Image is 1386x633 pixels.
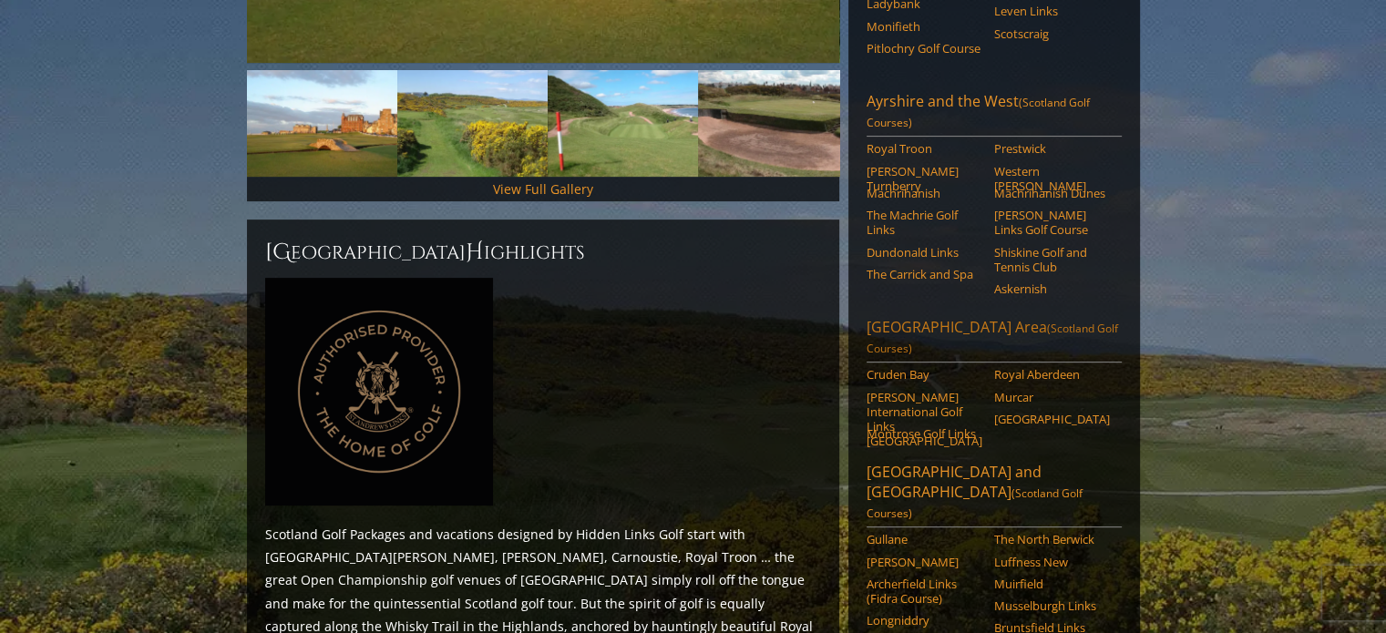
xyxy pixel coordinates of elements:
[867,41,982,56] a: Pitlochry Golf Course
[994,555,1110,569] a: Luffness New
[493,180,593,198] a: View Full Gallery
[994,598,1110,613] a: Musselburgh Links
[994,281,1110,296] a: Askernish
[994,412,1110,426] a: [GEOGRAPHIC_DATA]
[867,555,982,569] a: [PERSON_NAME]
[867,91,1122,137] a: Ayrshire and the West(Scotland Golf Courses)
[867,267,982,281] a: The Carrick and Spa
[994,186,1110,200] a: Machrihanish Dunes
[867,321,1118,356] span: (Scotland Golf Courses)
[867,485,1083,521] span: (Scotland Golf Courses)
[867,577,982,607] a: Archerfield Links (Fidra Course)
[867,95,1090,130] span: (Scotland Golf Courses)
[867,426,982,441] a: Montrose Golf Links
[994,245,1110,275] a: Shiskine Golf and Tennis Club
[994,4,1110,18] a: Leven Links
[867,141,982,156] a: Royal Troon
[867,317,1122,362] a: [GEOGRAPHIC_DATA] Area(Scotland Golf Courses)
[867,245,982,260] a: Dundonald Links
[867,462,1122,527] a: [GEOGRAPHIC_DATA] and [GEOGRAPHIC_DATA](Scotland Golf Courses)
[867,367,982,382] a: Cruden Bay
[867,164,982,194] a: [PERSON_NAME] Turnberry
[994,532,1110,546] a: The North Berwick
[994,208,1110,238] a: [PERSON_NAME] Links Golf Course
[994,367,1110,382] a: Royal Aberdeen
[994,577,1110,591] a: Muirfield
[994,390,1110,404] a: Murcar
[867,613,982,628] a: Longniddry
[867,532,982,546] a: Gullane
[867,19,982,34] a: Monifieth
[867,186,982,200] a: Machrihanish
[994,141,1110,156] a: Prestwick
[867,208,982,238] a: The Machrie Golf Links
[867,390,982,449] a: [PERSON_NAME] International Golf Links [GEOGRAPHIC_DATA]
[265,238,821,267] h2: [GEOGRAPHIC_DATA] ighlights
[994,164,1110,194] a: Western [PERSON_NAME]
[466,238,484,267] span: H
[994,26,1110,41] a: Scotscraig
